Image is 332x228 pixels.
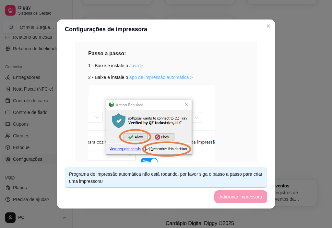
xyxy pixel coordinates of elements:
a: app de impressão automática > [129,75,193,80]
div: 2 - Baixe e instale o [88,74,244,81]
div: Programa de impressão automática não está rodando, por favor siga o passo a passo para criar uma ... [69,171,263,185]
div: 3 - Pressione allow e remember this decision [88,85,244,185]
a: Java > [129,63,143,68]
header: Configurações de impressora [57,19,275,39]
button: Close [263,21,274,31]
img: exemplo [88,85,215,171]
div: 1 - Baixe e instale o [88,62,244,69]
strong: Passo a passo: [88,51,126,56]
